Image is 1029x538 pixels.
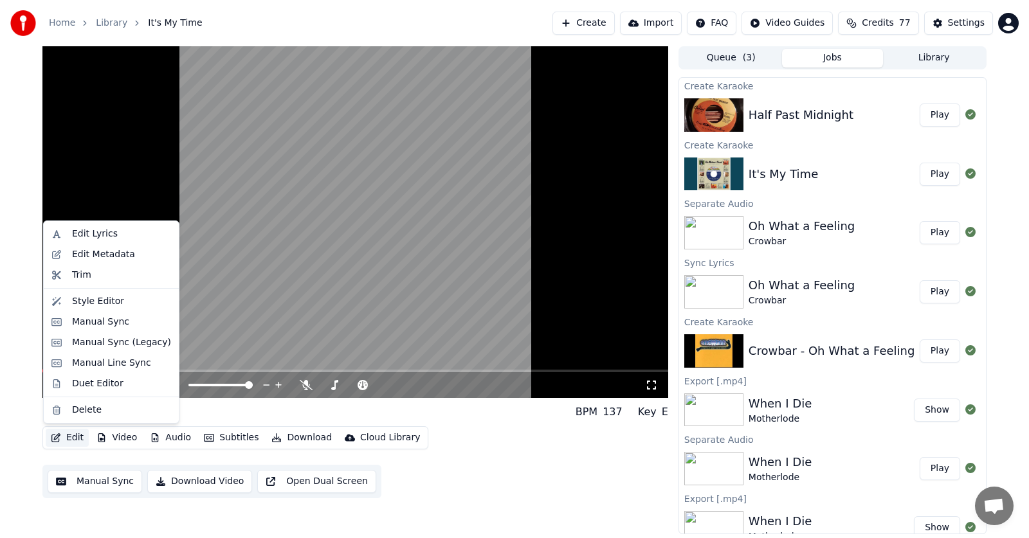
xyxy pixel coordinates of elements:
button: Settings [924,12,993,35]
div: E [662,404,668,420]
div: Export [.mp4] [679,373,986,388]
div: When I Die [749,453,812,471]
div: When I Die [749,512,812,530]
button: Play [920,163,960,186]
a: Library [96,17,127,30]
button: Library [883,49,985,67]
div: Manual Line Sync [72,357,151,370]
button: Credits77 [838,12,918,35]
div: Delete [72,404,102,417]
div: Key [638,404,657,420]
span: ( 3 ) [743,51,756,64]
button: Play [920,221,960,244]
div: Sync Lyrics [679,255,986,270]
div: Crowbar [749,294,855,307]
span: Credits [862,17,893,30]
img: youka [10,10,36,36]
div: When I Die [749,395,812,413]
button: Video [91,429,142,447]
div: Separate Audio [679,431,986,447]
button: Play [920,339,960,363]
button: Play [920,457,960,480]
div: Create Karaoke [679,314,986,329]
div: 137 [603,404,623,420]
button: Open Dual Screen [257,470,376,493]
div: It's My Time [749,165,818,183]
button: Import [620,12,682,35]
div: Manual Sync [72,316,129,328]
div: Crowbar - Oh What a Feeling [749,342,915,360]
button: FAQ [687,12,736,35]
div: Edit Lyrics [72,228,118,240]
div: It's My Time [42,403,120,421]
div: BPM [576,404,597,420]
div: Duet Editor [72,377,123,390]
button: Audio [145,429,196,447]
button: Show [914,399,960,422]
button: Manual Sync [48,470,142,493]
nav: breadcrumb [49,17,203,30]
button: Video Guides [742,12,833,35]
div: Oh What a Feeling [749,217,855,235]
button: Create [552,12,615,35]
div: Open chat [975,487,1014,525]
div: Settings [948,17,985,30]
div: Create Karaoke [679,137,986,152]
div: Oh What a Feeling [749,276,855,294]
button: Play [920,280,960,303]
a: Home [49,17,75,30]
div: Half Past Midnight [749,106,853,124]
button: Play [920,103,960,127]
span: It's My Time [148,17,202,30]
div: Motherlode [749,471,812,484]
button: Edit [46,429,89,447]
div: Cloud Library [360,431,420,444]
div: Style Editor [72,295,124,308]
div: Crowbar [749,235,855,248]
div: Export [.mp4] [679,490,986,506]
button: Subtitles [199,429,264,447]
button: Download [266,429,337,447]
button: Download Video [147,470,252,493]
button: Jobs [782,49,884,67]
div: Motherlode [749,413,812,426]
div: Separate Audio [679,195,986,211]
span: 77 [899,17,911,30]
div: Edit Metadata [72,248,135,261]
div: Trim [72,269,91,282]
button: Queue [680,49,782,67]
div: Create Karaoke [679,78,986,93]
div: Manual Sync (Legacy) [72,336,171,349]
